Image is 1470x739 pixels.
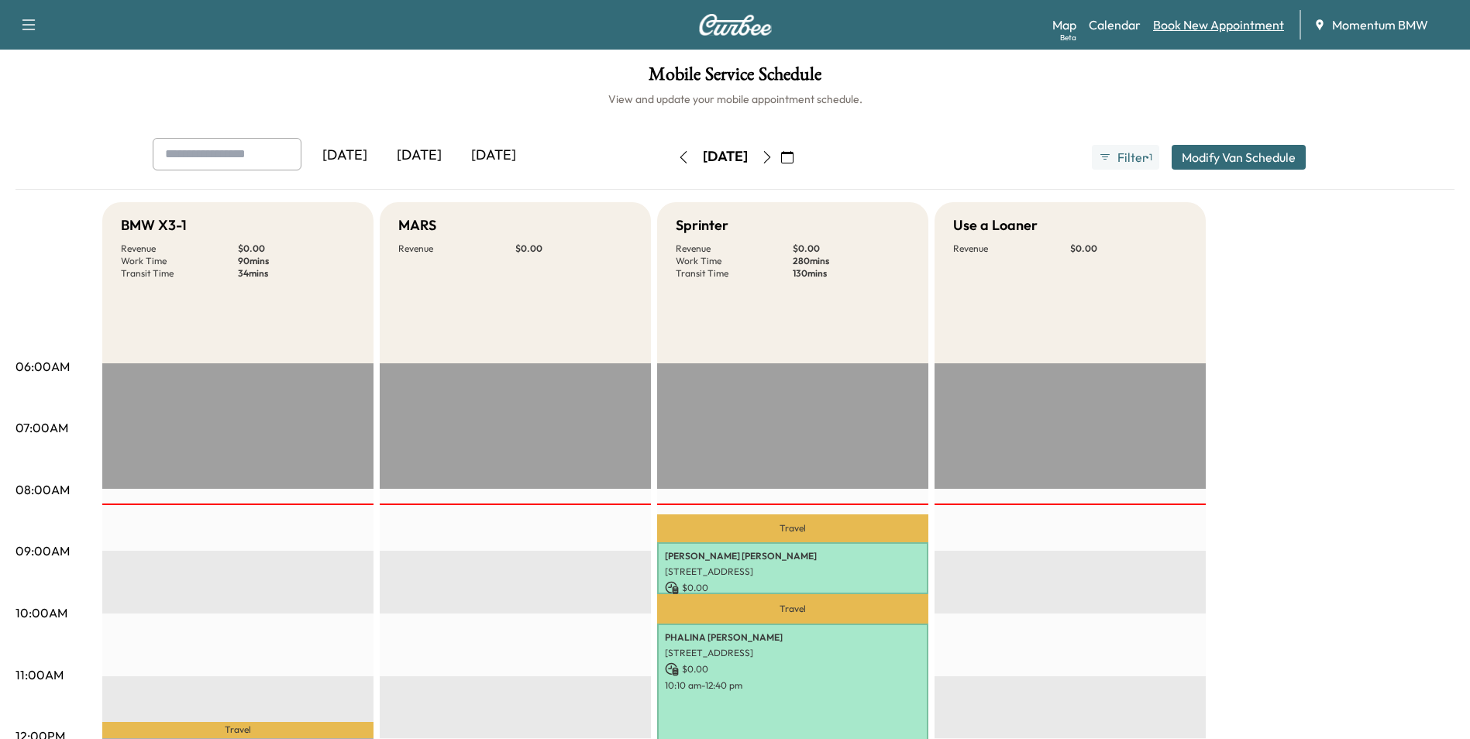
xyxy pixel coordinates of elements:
[665,662,921,676] p: $ 0.00
[1117,148,1145,167] span: Filter
[15,91,1455,107] h6: View and update your mobile appointment schedule.
[15,480,70,499] p: 08:00AM
[665,565,921,578] p: [STREET_ADDRESS]
[657,594,928,624] p: Travel
[1153,15,1284,34] a: Book New Appointment
[703,147,748,167] div: [DATE]
[238,255,355,267] p: 90 mins
[1070,242,1187,255] p: $ 0.00
[121,255,238,267] p: Work Time
[1060,32,1076,43] div: Beta
[515,242,632,255] p: $ 0.00
[698,14,773,36] img: Curbee Logo
[238,242,355,255] p: $ 0.00
[382,138,456,174] div: [DATE]
[1149,151,1152,163] span: 1
[238,267,355,280] p: 34 mins
[15,603,67,622] p: 10:00AM
[1172,145,1306,170] button: Modify Van Schedule
[676,215,728,236] h5: Sprinter
[665,581,921,595] p: $ 0.00
[1052,15,1076,34] a: MapBeta
[665,679,921,692] p: 10:10 am - 12:40 pm
[398,215,436,236] h5: MARS
[15,541,70,560] p: 09:00AM
[793,255,910,267] p: 280 mins
[657,514,928,542] p: Travel
[676,267,793,280] p: Transit Time
[121,242,238,255] p: Revenue
[1332,15,1428,34] span: Momentum BMW
[793,267,910,280] p: 130 mins
[121,267,238,280] p: Transit Time
[665,647,921,659] p: [STREET_ADDRESS]
[665,631,921,644] p: PHALINA [PERSON_NAME]
[308,138,382,174] div: [DATE]
[953,215,1038,236] h5: Use a Loaner
[456,138,531,174] div: [DATE]
[1145,153,1148,161] span: ●
[15,65,1455,91] h1: Mobile Service Schedule
[15,418,68,437] p: 07:00AM
[102,722,374,739] p: Travel
[676,255,793,267] p: Work Time
[665,550,921,562] p: [PERSON_NAME] [PERSON_NAME]
[676,242,793,255] p: Revenue
[1092,145,1158,170] button: Filter●1
[121,215,187,236] h5: BMW X3-1
[15,357,70,376] p: 06:00AM
[793,242,910,255] p: $ 0.00
[1089,15,1141,34] a: Calendar
[15,665,64,684] p: 11:00AM
[398,242,515,255] p: Revenue
[953,242,1070,255] p: Revenue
